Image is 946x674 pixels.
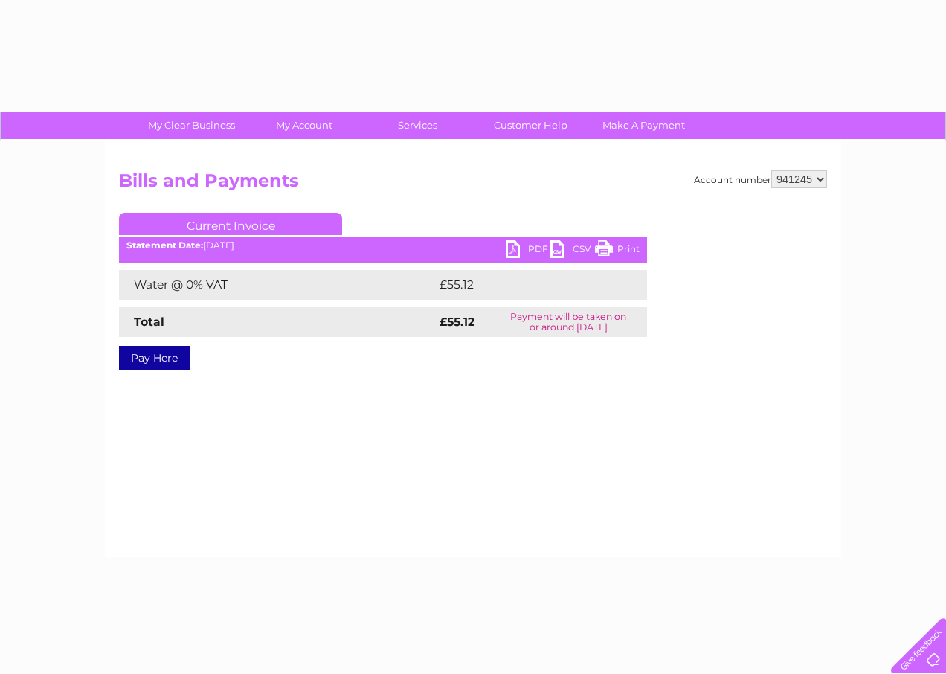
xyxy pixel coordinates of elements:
[694,170,827,188] div: Account number
[356,112,479,139] a: Services
[436,270,615,300] td: £55.12
[134,315,164,329] strong: Total
[119,170,827,199] h2: Bills and Payments
[130,112,253,139] a: My Clear Business
[119,270,436,300] td: Water @ 0% VAT
[126,240,203,251] b: Statement Date:
[582,112,705,139] a: Make A Payment
[490,307,647,337] td: Payment will be taken on or around [DATE]
[506,240,550,262] a: PDF
[550,240,595,262] a: CSV
[119,346,190,370] a: Pay Here
[469,112,592,139] a: Customer Help
[119,213,342,235] a: Current Invoice
[440,315,474,329] strong: £55.12
[595,240,640,262] a: Print
[119,240,647,251] div: [DATE]
[243,112,366,139] a: My Account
